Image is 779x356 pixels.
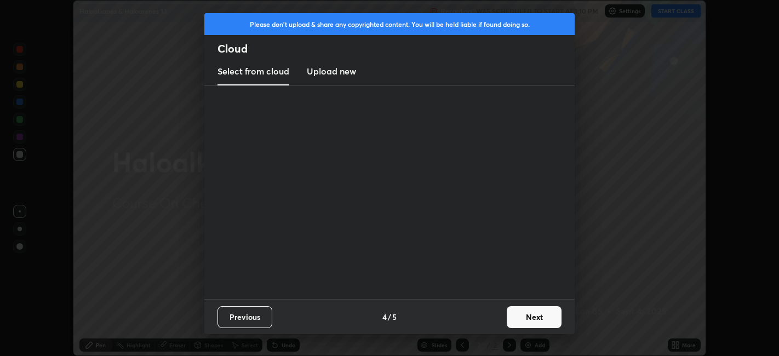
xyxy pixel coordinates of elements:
[217,65,289,78] h3: Select from cloud
[382,311,387,323] h4: 4
[507,306,562,328] button: Next
[217,306,272,328] button: Previous
[217,42,575,56] h2: Cloud
[204,13,575,35] div: Please don't upload & share any copyrighted content. You will be held liable if found doing so.
[388,311,391,323] h4: /
[307,65,356,78] h3: Upload new
[392,311,397,323] h4: 5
